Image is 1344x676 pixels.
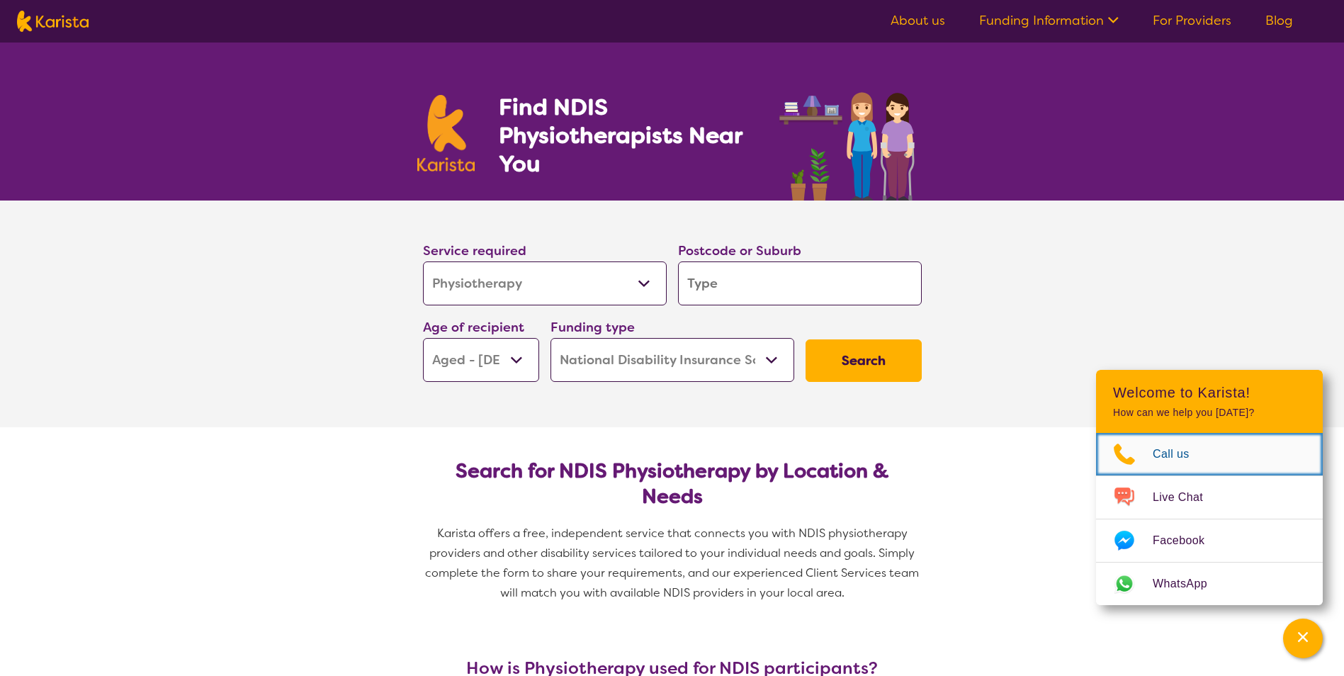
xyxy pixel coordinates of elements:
[550,319,635,336] label: Funding type
[417,95,475,171] img: Karista logo
[979,12,1119,29] a: Funding Information
[1283,619,1323,658] button: Channel Menu
[17,11,89,32] img: Karista logo
[1265,12,1293,29] a: Blog
[1096,563,1323,605] a: Web link opens in a new tab.
[775,77,927,201] img: physiotherapy
[1153,573,1224,595] span: WhatsApp
[1153,12,1231,29] a: For Providers
[806,339,922,382] button: Search
[891,12,945,29] a: About us
[1113,384,1306,401] h2: Welcome to Karista!
[1113,407,1306,419] p: How can we help you [DATE]?
[1153,530,1221,551] span: Facebook
[1096,370,1323,605] div: Channel Menu
[499,93,761,178] h1: Find NDIS Physiotherapists Near You
[417,524,927,603] p: Karista offers a free, independent service that connects you with NDIS physiotherapy providers an...
[678,261,922,305] input: Type
[1153,487,1220,508] span: Live Chat
[1153,444,1207,465] span: Call us
[678,242,801,259] label: Postcode or Suburb
[423,319,524,336] label: Age of recipient
[434,458,910,509] h2: Search for NDIS Physiotherapy by Location & Needs
[1096,433,1323,605] ul: Choose channel
[423,242,526,259] label: Service required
